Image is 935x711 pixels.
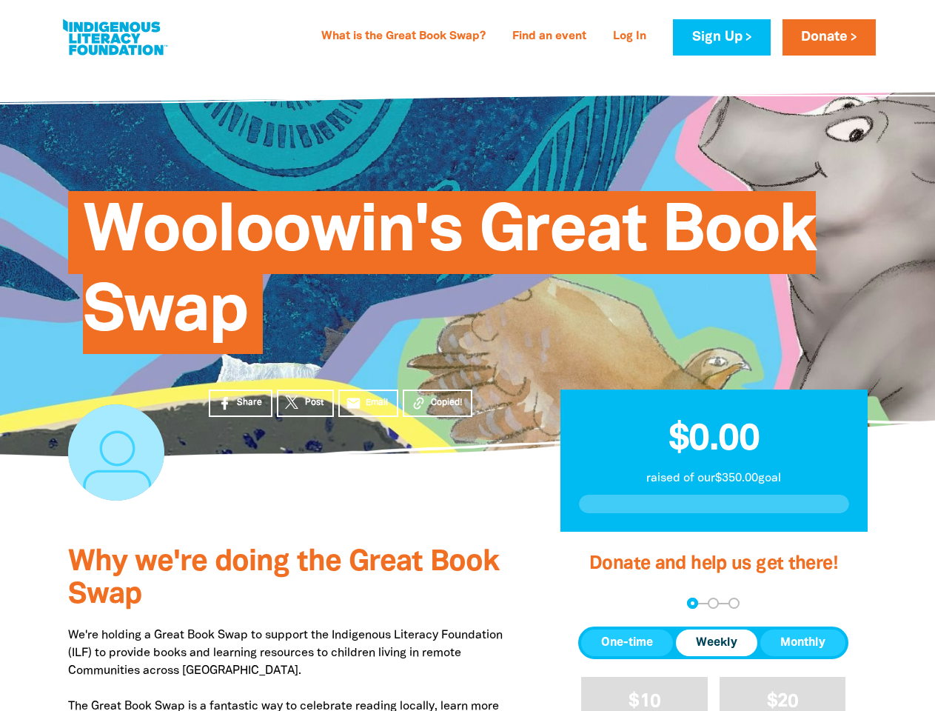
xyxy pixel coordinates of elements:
[708,598,719,609] button: Navigate to step 2 of 3 to enter your details
[782,19,876,56] a: Donate
[696,634,737,652] span: Weekly
[305,396,324,410] span: Post
[728,598,740,609] button: Navigate to step 3 of 3 to enter your payment details
[581,630,673,656] button: One-time
[673,19,770,56] a: Sign Up
[629,693,660,710] span: $10
[277,390,334,417] a: Post
[676,630,757,656] button: Weekly
[604,25,655,49] a: Log In
[431,396,462,410] span: Copied!
[366,396,388,410] span: Email
[589,555,838,573] span: Donate and help us get there!
[767,693,799,710] span: $20
[668,423,760,457] span: $0.00
[346,395,361,411] i: email
[503,25,595,49] a: Find an event
[403,390,472,417] button: Copied!
[237,396,262,410] span: Share
[760,630,845,656] button: Monthly
[68,549,499,609] span: Why we're doing the Great Book Swap
[601,634,653,652] span: One-time
[578,627,848,659] div: Donation frequency
[209,390,272,417] a: Share
[312,25,495,49] a: What is the Great Book Swap?
[687,598,698,609] button: Navigate to step 1 of 3 to enter your donation amount
[780,634,825,652] span: Monthly
[83,202,817,354] span: Wooloowin's Great Book Swap
[579,470,849,487] p: raised of our $350.00 goal
[338,390,399,417] a: emailEmail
